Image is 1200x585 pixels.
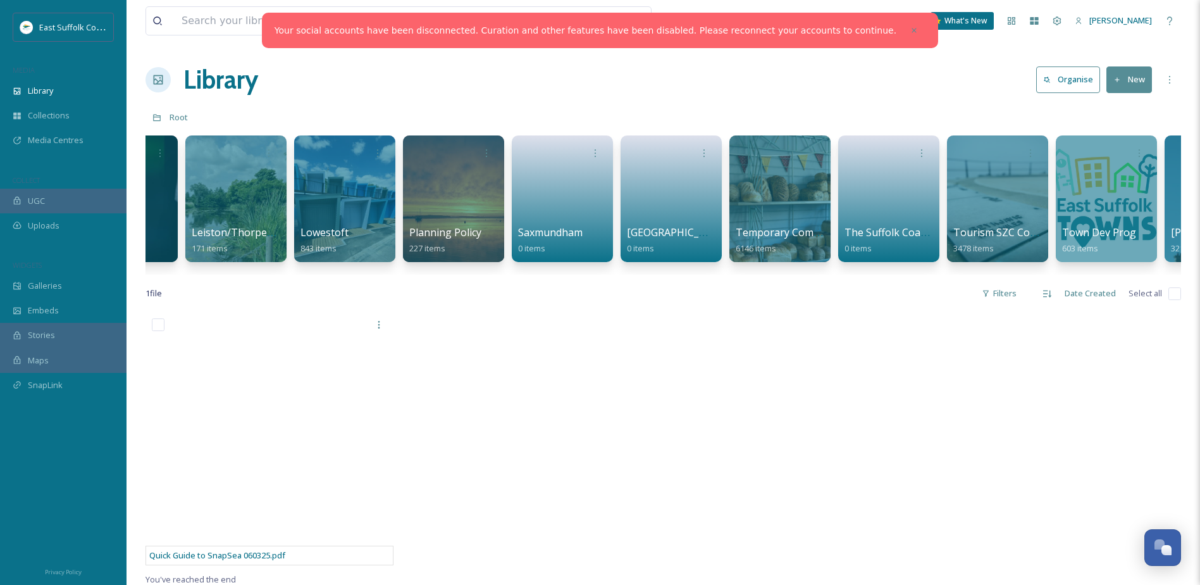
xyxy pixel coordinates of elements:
[518,225,583,239] span: Saxmundham
[28,134,84,146] span: Media Centres
[953,225,1106,239] span: Tourism SZC Commissions 1124
[1144,529,1181,566] button: Open Chat
[1068,8,1158,33] a: [PERSON_NAME]
[192,227,289,254] a: Leiston/Thorpeness171 items
[175,7,548,35] input: Search your library
[736,242,776,254] span: 6146 items
[1036,66,1100,92] button: Organise
[28,195,45,207] span: UGC
[39,21,114,33] span: East Suffolk Council
[1106,66,1152,92] button: New
[28,280,62,292] span: Galleries
[300,225,349,239] span: Lowestoft
[1058,281,1122,306] div: Date Created
[953,242,994,254] span: 3478 items
[45,563,82,579] a: Privacy Policy
[571,8,645,33] a: View all files
[192,242,228,254] span: 171 items
[975,281,1023,306] div: Filters
[931,12,994,30] a: What's New
[192,225,289,239] span: Leiston/Thorpeness
[1036,66,1106,92] a: Organise
[13,260,42,270] span: WIDGETS
[627,225,729,239] span: [GEOGRAPHIC_DATA]
[170,111,188,123] span: Root
[28,85,53,97] span: Library
[1062,227,1136,254] a: Town Dev Prog603 items
[736,225,909,239] span: Temporary Communications Images
[1062,225,1136,239] span: Town Dev Prog
[736,227,909,254] a: Temporary Communications Images6146 items
[409,227,481,254] a: Planning Policy227 items
[1062,242,1098,254] span: 603 items
[45,568,82,576] span: Privacy Policy
[13,175,40,185] span: COLLECT
[28,379,63,391] span: SnapLink
[844,227,956,254] a: The Suffolk Coast DMO0 items
[145,287,162,299] span: 1 file
[20,21,33,34] img: ESC%20Logo.png
[300,227,349,254] a: Lowestoft843 items
[409,242,445,254] span: 227 items
[627,242,654,254] span: 0 items
[28,355,49,367] span: Maps
[1129,287,1162,299] span: Select all
[28,329,55,341] span: Stories
[409,225,481,239] span: Planning Policy
[149,550,285,561] span: Quick Guide to SnapSea 060325.pdf
[170,110,188,125] a: Root
[844,225,956,239] span: The Suffolk Coast DMO
[300,242,337,254] span: 843 items
[627,227,729,254] a: [GEOGRAPHIC_DATA]0 items
[844,242,872,254] span: 0 items
[145,574,236,585] span: You've reached the end
[183,61,258,99] a: Library
[28,110,70,122] span: Collections
[953,227,1106,254] a: Tourism SZC Commissions 11243478 items
[518,242,545,254] span: 0 items
[28,220,59,232] span: Uploads
[1089,15,1152,26] span: [PERSON_NAME]
[518,227,583,254] a: Saxmundham0 items
[28,305,59,317] span: Embeds
[13,65,35,75] span: MEDIA
[275,24,896,37] a: Your social accounts have been disconnected. Curation and other features have been disabled. Plea...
